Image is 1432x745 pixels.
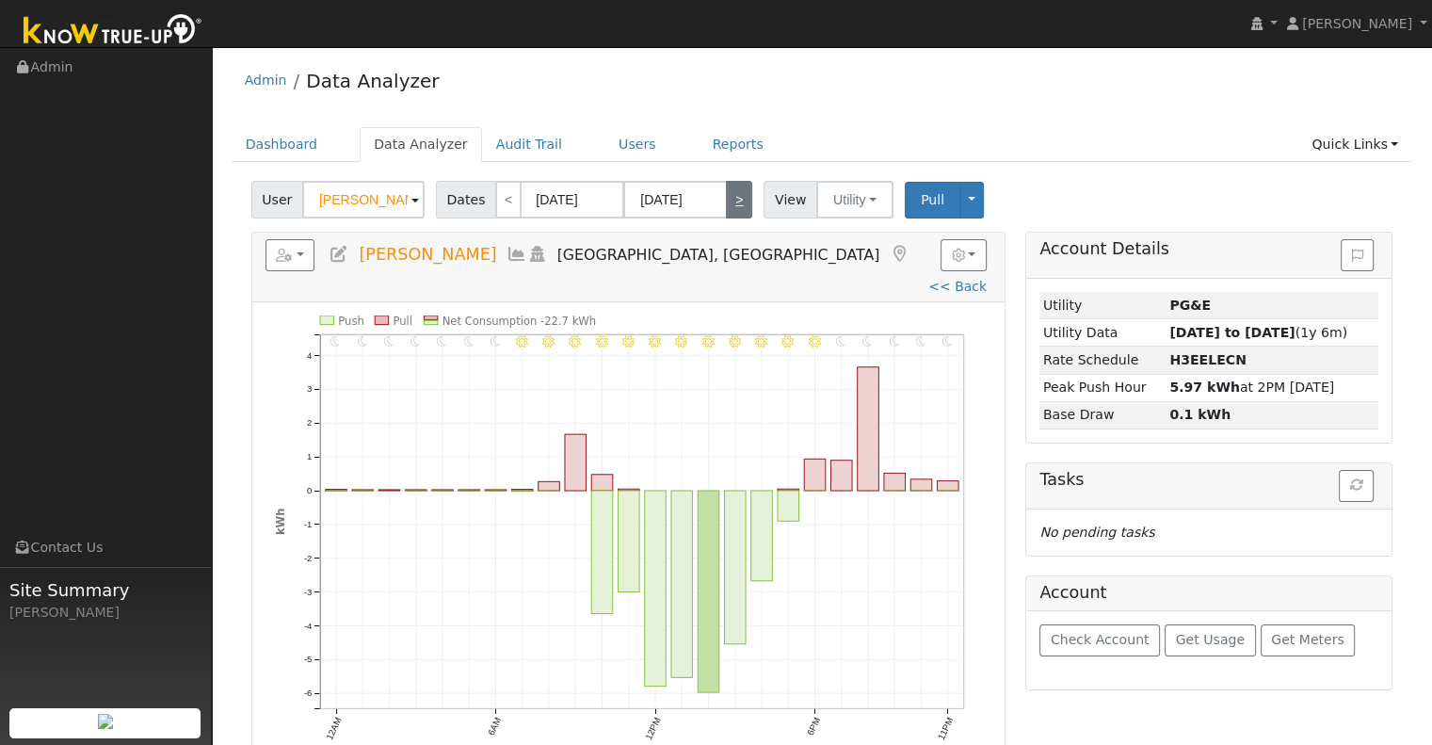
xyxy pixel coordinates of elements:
i: 1AM - Clear [357,335,366,348]
rect: onclick="" [511,490,533,491]
rect: onclick="" [645,491,667,687]
button: Pull [905,182,960,219]
a: Data Analyzer [360,127,482,162]
td: at 2PM [DATE] [1167,374,1379,401]
text: 12AM [324,716,344,741]
i: 5PM - Clear [781,335,794,348]
a: > [726,181,752,219]
button: Get Usage [1165,624,1256,656]
span: View [764,181,817,219]
rect: onclick="" [352,490,374,491]
i: 1PM - Clear [675,335,687,348]
text: 12PM [643,716,663,741]
rect: onclick="" [565,434,587,491]
i: 3AM - Clear [410,335,420,348]
rect: onclick="" [804,459,826,491]
td: Base Draw [1039,401,1166,429]
i: 6AM - Clear [491,335,500,348]
rect: onclick="" [378,490,400,491]
strong: 5.97 kWh [1169,380,1240,395]
text: 4 [307,350,313,361]
i: No pending tasks [1039,525,1154,540]
span: Get Meters [1271,632,1344,647]
i: 11AM - Clear [622,335,635,348]
text: kWh [273,509,286,536]
i: 4AM - Clear [437,335,446,348]
i: 4PM - Clear [755,335,767,348]
a: Login As (last Never) [527,245,548,264]
text: -2 [304,553,313,563]
button: Check Account [1039,624,1160,656]
text: 2 [307,417,312,428]
rect: onclick="" [671,491,693,677]
button: Refresh [1339,470,1374,502]
rect: onclick="" [858,367,879,491]
span: (1y 6m) [1169,325,1347,340]
a: < [495,181,522,219]
span: Site Summary [9,577,201,603]
rect: onclick="" [618,489,639,491]
span: User [251,181,303,219]
text: Push [338,315,364,328]
rect: onclick="" [459,490,480,491]
rect: onclick="" [938,481,959,491]
i: 5AM - Clear [463,335,473,348]
div: [PERSON_NAME] [9,603,201,623]
i: 2AM - Clear [384,335,394,348]
text: -1 [304,519,313,529]
input: Select a User [302,181,425,219]
rect: onclick="" [884,473,906,491]
button: Get Meters [1261,624,1356,656]
img: retrieve [98,714,113,729]
span: Check Account [1051,632,1150,647]
a: Multi-Series Graph [507,245,527,264]
i: 3PM - Clear [729,335,741,348]
i: 10PM - Clear [916,335,925,348]
rect: onclick="" [431,490,453,491]
text: 3 [307,383,312,394]
i: 12PM - Clear [649,335,661,348]
rect: onclick="" [778,491,799,521]
a: Dashboard [232,127,332,162]
button: Utility [816,181,893,219]
text: 6PM [805,716,822,737]
a: Data Analyzer [306,70,439,92]
td: Utility [1039,292,1166,319]
text: 1 [307,451,312,462]
text: 0 [307,485,312,495]
td: Peak Push Hour [1039,374,1166,401]
rect: onclick="" [724,491,746,644]
strong: S [1169,352,1247,367]
i: 10AM - Clear [595,335,607,348]
rect: onclick="" [591,491,613,614]
i: 7PM - Clear [836,335,845,348]
i: 2PM - Clear [701,335,714,348]
i: 9PM - Clear [890,335,899,348]
rect: onclick="" [591,475,613,491]
i: 8PM - Clear [862,335,872,348]
a: Reports [699,127,778,162]
i: 11PM - Clear [942,335,952,348]
i: 6PM - Clear [808,335,820,348]
a: Quick Links [1297,127,1412,162]
span: Pull [921,192,944,207]
span: [GEOGRAPHIC_DATA], [GEOGRAPHIC_DATA] [557,246,880,264]
strong: 0.1 kWh [1169,407,1231,422]
text: 6AM [486,716,503,737]
text: 11PM [936,716,956,741]
i: 8AM - Clear [542,335,555,348]
rect: onclick="" [830,461,852,491]
strong: ID: 16727569, authorized: 05/14/25 [1169,298,1211,313]
text: -3 [304,587,313,597]
td: Rate Schedule [1039,347,1166,374]
a: Edit User (30265) [329,245,349,264]
rect: onclick="" [698,491,719,692]
h5: Tasks [1039,470,1378,490]
rect: onclick="" [325,490,346,491]
strong: [DATE] to [DATE] [1169,325,1295,340]
i: 9AM - Clear [569,335,581,348]
i: 12AM - Clear [330,335,340,348]
a: Admin [245,73,287,88]
a: << Back [928,279,987,294]
rect: onclick="" [511,491,533,492]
